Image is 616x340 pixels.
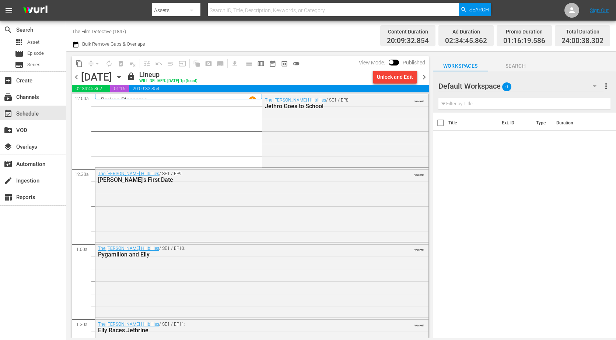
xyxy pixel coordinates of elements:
span: Published [399,60,429,65]
div: Elly Races Jethrine [98,327,386,334]
span: Asset [27,39,39,46]
span: Create [4,76,13,85]
span: Customize Events [139,56,153,71]
span: Episode [15,49,24,58]
span: Bulk Remove Gaps & Overlaps [81,41,145,47]
button: Unlock and Edit [373,70,417,84]
span: Clear Lineup [127,58,139,70]
span: calendar_view_week_outlined [257,60,265,67]
span: VOD [4,126,13,135]
span: 01:16:19.586 [503,37,545,45]
span: Create Search Block [203,58,214,70]
span: date_range_outlined [269,60,276,67]
span: 02:34:45.862 [72,85,110,92]
button: Search [459,3,491,16]
span: 20:09:32.854 [129,85,428,92]
div: / SE1 / EP9: [98,171,386,183]
div: Ad Duration [445,26,487,37]
span: Week Calendar View [255,58,267,70]
span: Refresh All Search Blocks [188,56,203,71]
span: Episode [27,50,44,57]
span: Automation [4,160,13,169]
span: Copy Lineup [73,58,85,70]
span: Asset [15,38,24,47]
span: 20:09:32.854 [387,37,429,45]
div: Promo Duration [503,26,545,37]
span: Loop Content [103,58,115,70]
a: The [PERSON_NAME] Hillbillies [98,322,159,327]
span: Channels [4,93,13,102]
div: Jethro Goes to School [265,103,390,110]
span: toggle_off [293,60,300,67]
a: The [PERSON_NAME] Hillbillies [98,171,159,176]
span: chevron_left [72,72,81,82]
span: Toggle to switch from Published to Draft view. [389,60,394,65]
div: Unlock and Edit [377,70,413,84]
span: Search [469,3,489,16]
span: Overlays [4,142,13,151]
a: The [PERSON_NAME] Hillbillies [98,246,159,251]
span: VARIANT [414,170,424,176]
button: more_vert [602,77,610,95]
span: lock [127,72,136,81]
div: / SE1 / EP8: [265,98,390,110]
div: [PERSON_NAME]'s First Date [98,176,386,183]
div: Default Workspace [438,76,604,96]
span: View Mode: [355,60,389,65]
a: The [PERSON_NAME] Hillbillies [265,98,326,103]
span: Ingestion [4,176,13,185]
div: Total Duration [561,26,603,37]
div: Pygamilion and Elly [98,251,386,258]
span: Search [488,61,543,71]
th: Title [448,113,498,133]
span: menu [4,6,13,15]
span: Reports [4,193,13,202]
div: / SE1 / EP11: [98,322,386,334]
span: Workspaces [433,61,488,71]
span: VARIANT [414,321,424,327]
span: Remove Gaps & Overlaps [85,58,103,70]
span: Update Metadata from Key Asset [176,58,188,70]
span: Schedule [4,109,13,118]
th: Type [532,113,552,133]
span: preview_outlined [281,60,288,67]
div: / SE1 / EP10: [98,246,386,258]
span: 0 [502,79,511,95]
span: chevron_right [420,72,429,82]
span: Search [4,25,13,34]
span: 02:34:45.862 [445,37,487,45]
span: VARIANT [414,245,424,251]
span: Series [15,60,24,69]
div: WILL DELIVER: [DATE] 1p (local) [139,79,197,84]
span: View Backup [279,58,290,70]
span: VARIANT [414,97,424,103]
span: Fill episodes with ad slates [165,58,176,70]
div: Lineup [139,71,197,79]
span: 01:16:19.586 [110,85,129,92]
span: Select an event to delete [115,58,127,70]
span: more_vert [602,82,610,91]
img: ans4CAIJ8jUAAAAAAAAAAAAAAAAAAAAAAAAgQb4GAAAAAAAAAAAAAAAAAAAAAAAAJMjXAAAAAAAAAAAAAAAAAAAAAAAAgAT5G... [18,2,53,19]
span: 24 hours Lineup View is OFF [290,58,302,70]
span: Revert to Primary Episode [153,58,165,70]
span: content_copy [76,60,83,67]
p: 1 [251,97,254,102]
span: Create Series Block [214,58,226,70]
span: Series [27,61,41,68]
div: Content Duration [387,26,429,37]
th: Duration [552,113,596,133]
span: 24:00:38.302 [561,37,603,45]
div: [DATE] [81,71,112,83]
span: Month Calendar View [267,58,279,70]
a: Sign Out [590,7,609,13]
p: Broken Blossoms [101,96,147,103]
th: Ext. ID [497,113,532,133]
span: Download as CSV [226,56,241,71]
span: Day Calendar View [241,56,255,71]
